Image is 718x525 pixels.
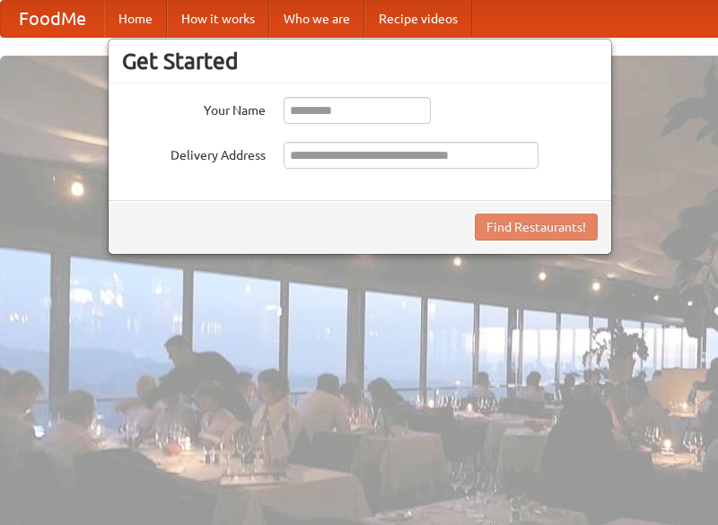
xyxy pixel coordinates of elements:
a: Who we are [269,1,364,37]
a: How it works [167,1,269,37]
a: Home [104,1,167,37]
button: Find Restaurants! [475,214,598,241]
a: FoodMe [1,1,104,37]
a: Recipe videos [364,1,472,37]
label: Your Name [122,97,266,119]
label: Delivery Address [122,142,266,164]
h3: Get Started [122,48,598,74]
